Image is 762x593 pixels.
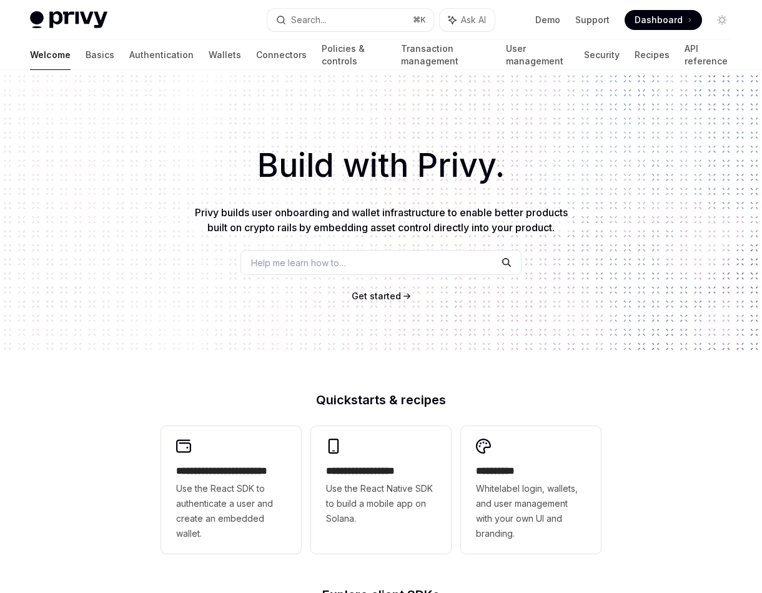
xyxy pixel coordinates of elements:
a: **** *****Whitelabel login, wallets, and user management with your own UI and branding. [461,426,601,554]
a: API reference [685,40,732,70]
span: ⌘ K [413,15,426,25]
button: Ask AI [440,9,495,31]
span: Whitelabel login, wallets, and user management with your own UI and branding. [476,481,586,541]
button: Toggle dark mode [712,10,732,30]
a: Security [584,40,620,70]
img: light logo [30,11,107,29]
div: Search... [291,12,326,27]
a: Policies & controls [322,40,386,70]
button: Search...⌘K [267,9,433,31]
a: Basics [86,40,114,70]
span: Privy builds user onboarding and wallet infrastructure to enable better products built on crypto ... [195,206,568,234]
a: Dashboard [625,10,702,30]
a: Wallets [209,40,241,70]
a: Recipes [635,40,670,70]
h2: Quickstarts & recipes [161,394,601,406]
a: Transaction management [401,40,490,70]
span: Dashboard [635,14,683,26]
a: Get started [352,290,401,302]
a: Welcome [30,40,71,70]
a: Authentication [129,40,194,70]
span: Ask AI [461,14,486,26]
a: Support [575,14,610,26]
a: User management [506,40,570,70]
a: Demo [535,14,560,26]
a: **** **** **** ***Use the React Native SDK to build a mobile app on Solana. [311,426,451,554]
a: Connectors [256,40,307,70]
span: Use the React SDK to authenticate a user and create an embedded wallet. [176,481,286,541]
h1: Build with Privy. [20,141,742,190]
span: Use the React Native SDK to build a mobile app on Solana. [326,481,436,526]
span: Get started [352,291,401,301]
span: Help me learn how to… [251,256,346,269]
